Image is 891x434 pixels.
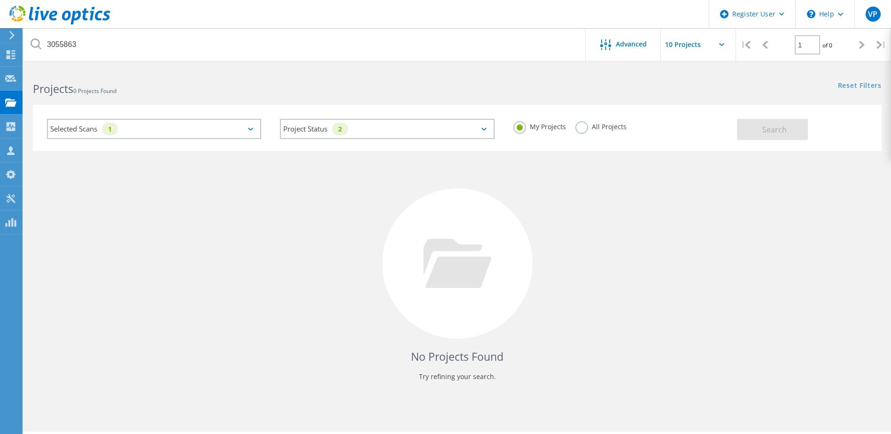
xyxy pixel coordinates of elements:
a: Live Optics Dashboard [9,20,110,26]
b: Projects [33,81,73,96]
div: Project Status [280,119,494,139]
div: 1 [102,123,118,135]
div: Selected Scans [47,119,261,139]
label: My Projects [513,121,566,130]
label: All Projects [575,121,627,130]
div: | [872,28,891,62]
p: Try refining your search. [42,369,872,384]
span: Search [762,124,787,135]
span: 0 Projects Found [73,87,116,95]
h4: No Projects Found [42,349,872,364]
input: Search projects by name, owner, ID, company, etc [23,28,586,61]
span: of 0 [822,41,832,49]
span: VP [868,10,877,18]
button: Search [737,119,808,140]
span: Advanced [616,41,647,47]
div: | [736,28,755,62]
a: Reset Filters [838,82,882,90]
svg: \n [807,10,815,18]
div: 2 [332,123,348,135]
